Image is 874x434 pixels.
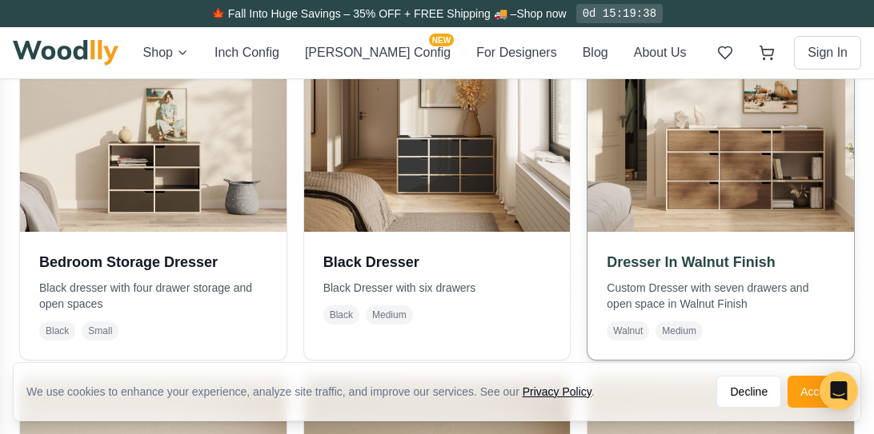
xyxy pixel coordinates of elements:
h3: Bedroom Storage Dresser [39,251,267,273]
span: Black [39,321,75,340]
button: Inch Config [214,43,279,62]
div: We use cookies to enhance your experience, analyze site traffic, and improve our services. See our . [26,384,607,400]
span: 🍁 Fall Into Huge Savings – 35% OFF + FREE Shipping 🚚 – [211,7,516,20]
button: For Designers [476,43,556,62]
span: Black [323,305,359,325]
button: Blog [583,43,608,62]
span: Medium [655,321,703,340]
p: Black Dresser with six drawers [323,280,551,296]
span: Small [82,321,118,340]
button: Decline [716,376,781,408]
button: [PERSON_NAME] ConfigNEW [305,43,451,62]
button: Sign In [794,36,861,70]
button: About Us [634,43,687,62]
h3: Black Dresser [323,251,551,273]
button: Accept [788,376,848,408]
div: Open Intercom Messenger [820,372,858,410]
button: Shop [143,43,189,62]
a: Privacy Policy [523,385,591,398]
a: Shop now [516,7,566,20]
span: Walnut [607,321,649,340]
h3: Dresser In Walnut Finish [607,251,835,273]
span: NEW [429,34,454,46]
img: Woodlly [13,40,118,66]
p: Custom Dresser with seven drawers and open space in Walnut Finish [607,280,835,312]
span: Medium [366,305,413,325]
div: 0d 15:19:38 [576,4,663,23]
p: Black dresser with four drawer storage and open spaces [39,280,267,312]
